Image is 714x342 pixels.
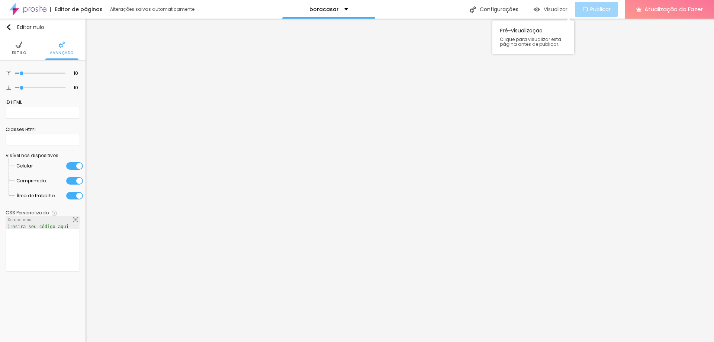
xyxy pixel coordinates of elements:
[6,85,11,90] img: Ícone
[470,6,476,13] img: Ícone
[480,6,518,13] font: Configurações
[6,24,12,30] img: Ícone
[6,210,49,216] font: CSS Personalizado
[86,19,714,342] iframe: Editor
[16,178,46,184] font: Comprimido
[73,217,78,222] img: Ícone
[500,27,543,34] font: Pré-visualização
[590,6,611,13] font: Publicar
[6,99,22,105] font: ID HTML
[50,50,74,55] font: Avançado
[534,6,540,13] img: view-1.svg
[544,6,567,13] font: Visualizar
[500,36,561,47] font: Clique para visualizar esta página antes de publicar.
[6,126,36,132] font: Classes Html
[17,23,44,31] font: Editar nulo
[575,2,618,17] button: Publicar
[8,217,10,223] font: 0
[6,152,58,159] font: Visível nos dispositivos
[10,224,69,229] font: Insira seu código aqui
[12,50,26,55] font: Estilo
[16,192,55,199] font: Área de trabalho
[110,6,194,12] font: Alterações salvas automaticamente
[16,163,33,169] font: Celular
[55,6,103,13] font: Editor de páginas
[526,2,575,17] button: Visualizar
[52,211,57,216] img: Ícone
[58,41,65,48] img: Ícone
[6,71,11,76] img: Ícone
[644,5,703,13] font: Atualização do Fazer
[16,41,22,48] img: Ícone
[309,6,339,13] font: boracasar
[10,217,31,223] font: caracteres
